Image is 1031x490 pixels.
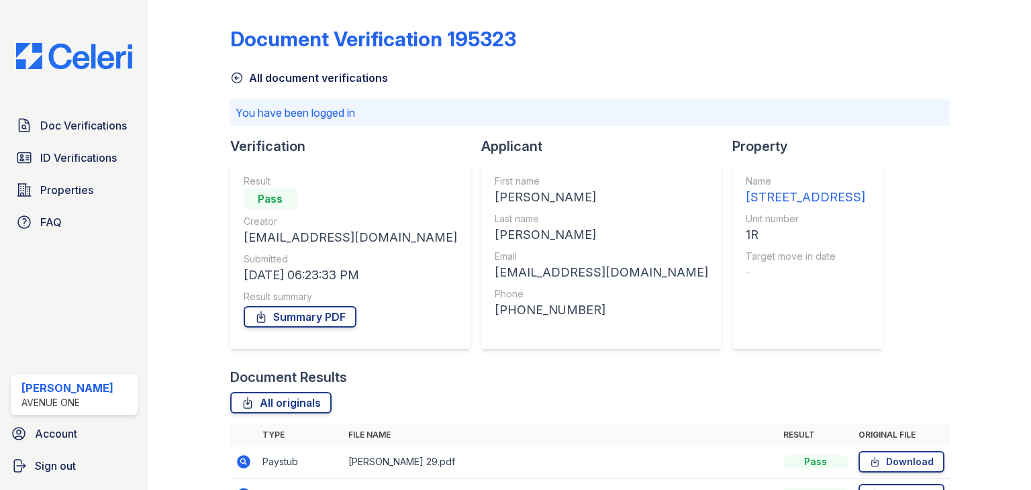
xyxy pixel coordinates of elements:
[975,436,1018,477] iframe: chat widget
[746,212,865,226] div: Unit number
[343,446,778,479] td: [PERSON_NAME] 29.pdf
[746,175,865,207] a: Name [STREET_ADDRESS]
[40,150,117,166] span: ID Verifications
[21,396,113,409] div: Avenue One
[244,266,457,285] div: [DATE] 06:23:33 PM
[244,252,457,266] div: Submitted
[257,424,343,446] th: Type
[40,182,93,198] span: Properties
[495,175,708,188] div: First name
[230,392,332,413] a: All originals
[746,250,865,263] div: Target move in date
[230,368,347,387] div: Document Results
[778,424,853,446] th: Result
[11,209,138,236] a: FAQ
[244,215,457,228] div: Creator
[5,420,143,447] a: Account
[746,188,865,207] div: [STREET_ADDRESS]
[5,43,143,69] img: CE_Logo_Blue-a8612792a0a2168367f1c8372b55b34899dd931a85d93a1a3d3e32e68fde9ad4.png
[244,188,297,209] div: Pass
[858,451,944,473] a: Download
[236,105,944,121] p: You have been logged in
[783,455,848,469] div: Pass
[5,452,143,479] a: Sign out
[495,226,708,244] div: [PERSON_NAME]
[495,263,708,282] div: [EMAIL_ADDRESS][DOMAIN_NAME]
[40,117,127,134] span: Doc Verifications
[481,137,732,156] div: Applicant
[21,380,113,396] div: [PERSON_NAME]
[35,458,76,474] span: Sign out
[244,306,356,328] a: Summary PDF
[495,188,708,207] div: [PERSON_NAME]
[257,446,343,479] td: Paystub
[495,212,708,226] div: Last name
[230,137,481,156] div: Verification
[11,112,138,139] a: Doc Verifications
[11,177,138,203] a: Properties
[732,137,893,156] div: Property
[746,263,865,282] div: -
[244,175,457,188] div: Result
[230,27,516,51] div: Document Verification 195323
[746,175,865,188] div: Name
[853,424,950,446] th: Original file
[495,287,708,301] div: Phone
[343,424,778,446] th: File name
[11,144,138,171] a: ID Verifications
[40,214,62,230] span: FAQ
[244,228,457,247] div: [EMAIL_ADDRESS][DOMAIN_NAME]
[244,290,457,303] div: Result summary
[495,301,708,320] div: [PHONE_NUMBER]
[35,426,77,442] span: Account
[746,226,865,244] div: 1R
[495,250,708,263] div: Email
[230,70,388,86] a: All document verifications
